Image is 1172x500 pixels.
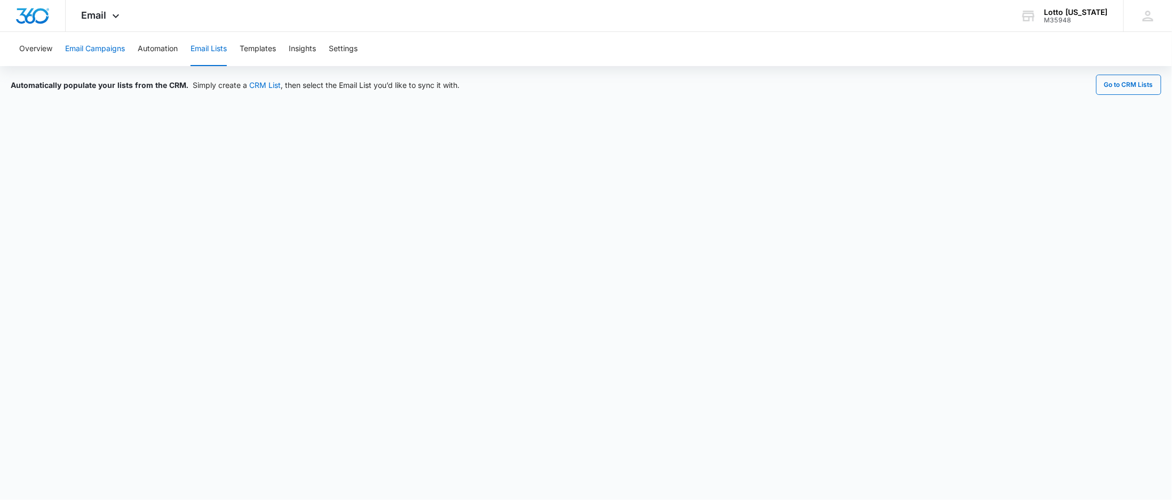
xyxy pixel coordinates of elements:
[1044,17,1108,24] div: account id
[240,32,276,66] button: Templates
[191,32,227,66] button: Email Lists
[82,10,107,21] span: Email
[1044,8,1108,17] div: account name
[65,32,125,66] button: Email Campaigns
[329,32,358,66] button: Settings
[19,32,52,66] button: Overview
[11,80,188,90] span: Automatically populate your lists from the CRM.
[11,79,460,91] div: Simply create a , then select the Email List you’d like to sync it with.
[249,80,281,90] a: CRM List
[1096,75,1161,95] button: Go to CRM Lists
[138,32,178,66] button: Automation
[289,32,316,66] button: Insights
